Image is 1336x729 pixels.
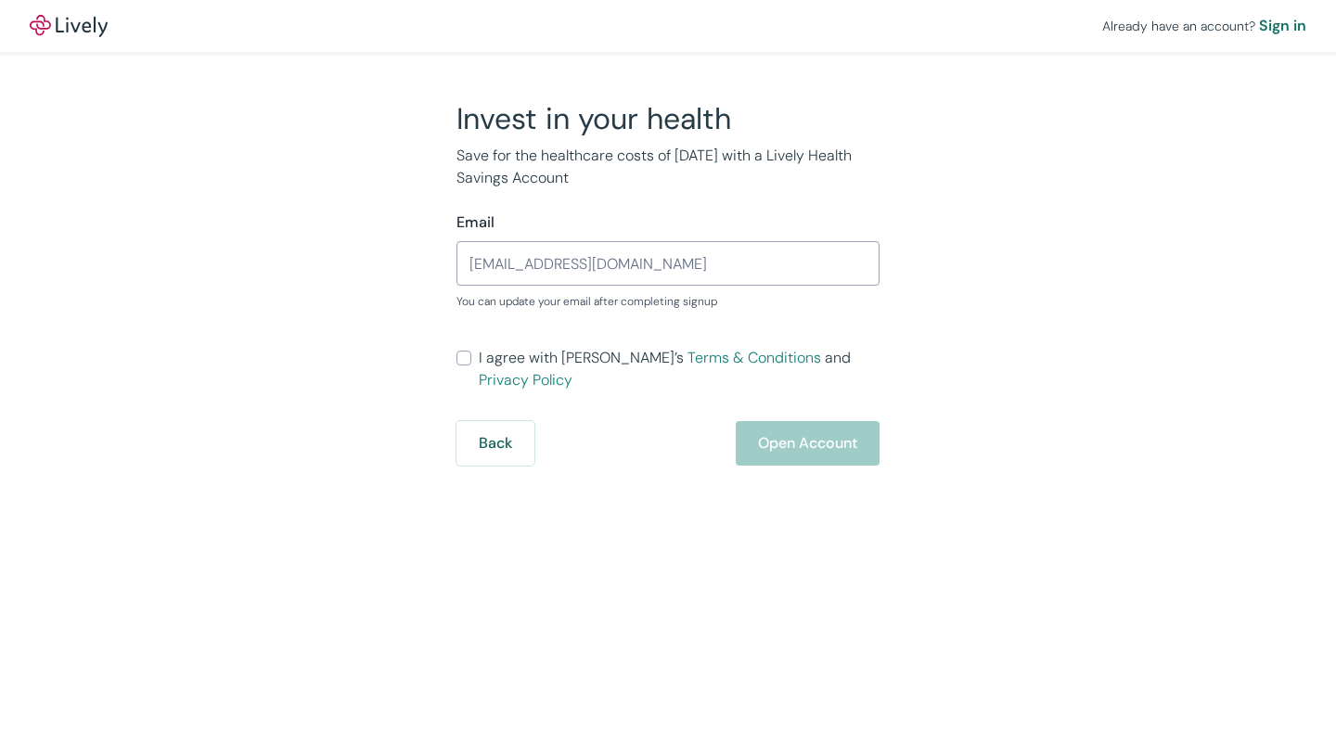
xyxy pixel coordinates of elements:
span: I agree with [PERSON_NAME]’s and [479,347,880,391]
h2: Invest in your health [456,100,880,137]
div: Already have an account? [1102,15,1306,37]
p: Save for the healthcare costs of [DATE] with a Lively Health Savings Account [456,145,880,189]
img: Lively [30,15,108,37]
a: Privacy Policy [479,370,572,390]
a: Sign in [1259,15,1306,37]
label: Email [456,211,495,234]
button: Back [456,421,534,466]
p: You can update your email after completing signup [456,293,880,310]
a: Terms & Conditions [687,348,821,367]
a: LivelyLively [30,15,108,37]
